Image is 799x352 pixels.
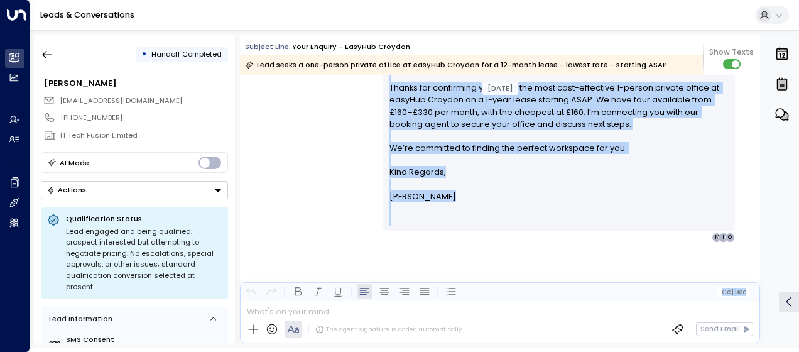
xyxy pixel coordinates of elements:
div: Lead seeks a one-person private office at easyHub Croydon for a 12-month lease - lowest rate - st... [245,58,667,71]
span: Kind Regards, [389,166,446,178]
div: [PERSON_NAME] [44,77,227,89]
div: AI Mode [60,157,89,169]
div: O [725,233,735,243]
span: [PERSON_NAME] [389,190,456,202]
span: Cc Bcc [722,289,746,295]
label: SMS Consent [66,334,224,345]
span: Show Texts [709,47,754,58]
p: Qualification Status [66,214,222,224]
a: Leads & Conversations [40,9,134,20]
div: Lead Information [45,314,112,324]
div: I [718,233,728,243]
span: | [732,289,734,295]
div: The agent signature is added automatically [315,325,462,334]
button: Redo [264,284,279,299]
span: info@ittechfusionlimited.co.uk [60,96,182,106]
div: Your enquiry - easyHub Croydon [292,41,410,52]
div: • [141,45,147,63]
div: IT Tech Fusion Limited [60,130,227,141]
button: Cc|Bcc [717,287,750,297]
span: Subject Line: [245,41,291,52]
div: [PHONE_NUMBER] [60,113,227,123]
span: Handoff Completed [151,49,222,59]
button: Actions [41,181,228,199]
button: Undo [244,284,259,299]
div: Lead engaged and being qualified; prospect interested but attempting to negotiate pricing. No esc... [66,226,222,293]
p: Hi [PERSON_NAME], Thanks for confirming you need the most cost-effective 1-person private office ... [389,58,729,167]
div: [DATE] [482,82,518,95]
div: Actions [46,185,86,194]
div: N [712,233,722,243]
div: Button group with a nested menu [41,181,228,199]
span: [EMAIL_ADDRESS][DOMAIN_NAME] [60,96,182,106]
